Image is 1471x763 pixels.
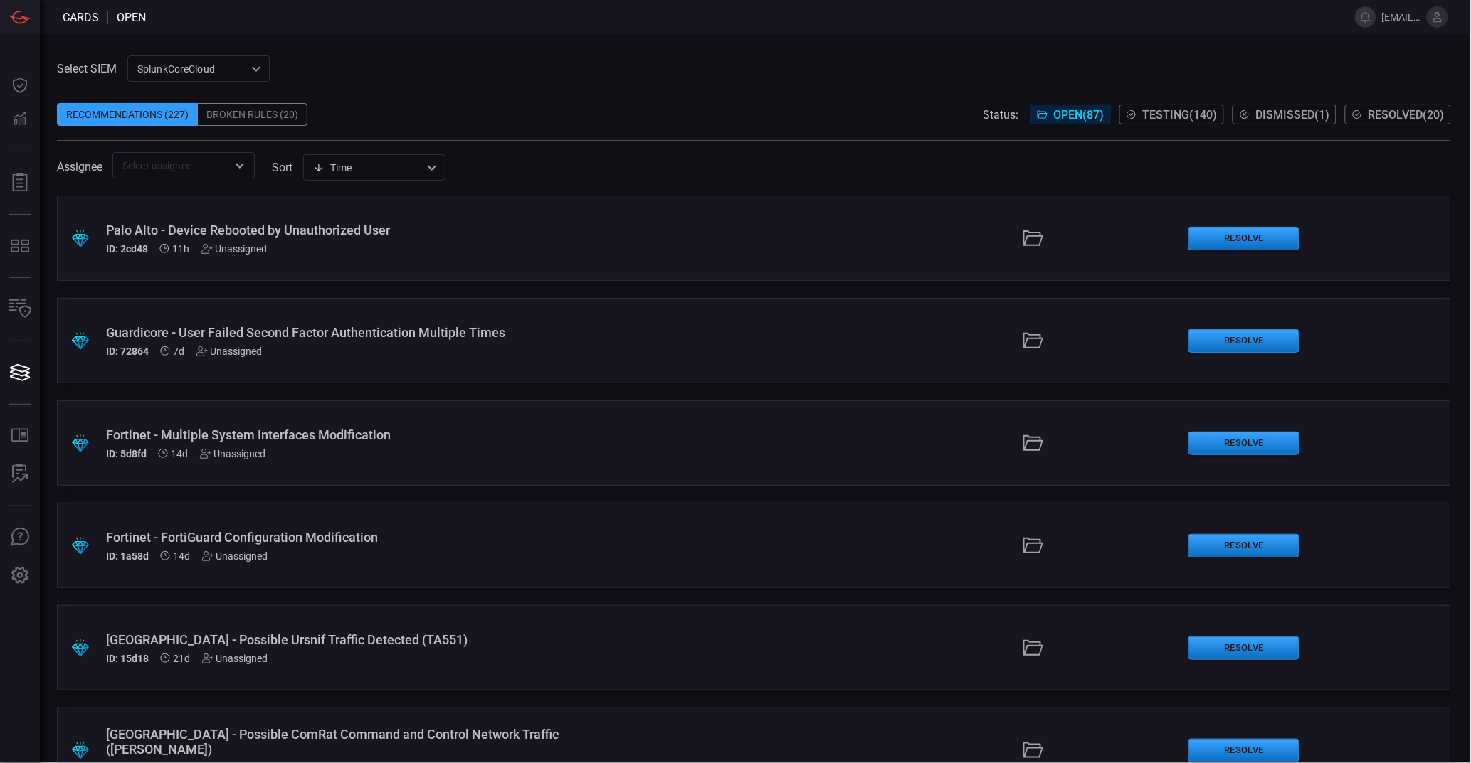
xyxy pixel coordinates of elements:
button: Resolve [1188,739,1299,762]
span: Open ( 87 ) [1054,108,1104,122]
button: ALERT ANALYSIS [3,457,37,491]
h5: ID: 1a58d [106,550,149,562]
span: Assignee [57,160,102,174]
button: MITRE - Detection Posture [3,229,37,263]
span: Aug 18, 2025 2:22 AM [174,550,191,562]
button: Inventory [3,292,37,326]
span: Cards [63,11,99,24]
div: Unassigned [201,243,268,255]
span: Aug 25, 2025 2:50 AM [174,346,185,357]
button: Testing(140) [1119,105,1224,124]
div: Unassigned [202,653,268,664]
button: Dismissed(1) [1233,105,1336,124]
span: Sep 01, 2025 2:22 AM [173,243,190,255]
span: Resolved ( 20 ) [1369,108,1445,122]
button: Resolve [1188,329,1299,353]
div: Recommendations (227) [57,103,198,126]
button: Detections [3,102,37,137]
div: Fortinet - FortiGuard Configuration Modification [106,530,611,545]
div: Unassigned [196,346,263,357]
div: Palo Alto - Device Rebooted by Unauthorized User [106,223,611,238]
span: open [117,11,146,24]
div: Palo Alto - Possible Ursnif Traffic Detected (TA551) [106,632,611,647]
span: Aug 18, 2025 2:22 AM [172,448,189,459]
h5: ID: 72864 [106,346,149,357]
h5: ID: 5d8fd [106,448,147,459]
label: Select SIEM [57,62,117,75]
button: Preferences [3,559,37,593]
button: Rule Catalog [3,419,37,453]
span: Status: [984,108,1019,122]
div: Fortinet - Multiple System Interfaces Modification [106,427,611,442]
button: Open [230,156,250,176]
label: sort [272,161,292,174]
div: Broken Rules (20) [198,103,307,126]
span: Aug 11, 2025 4:48 AM [174,653,191,664]
button: Resolved(20) [1345,105,1451,124]
button: Resolve [1188,227,1299,250]
button: Reports [3,166,37,200]
span: Dismissed ( 1 ) [1256,108,1330,122]
div: Unassigned [202,550,268,562]
h5: ID: 15d18 [106,653,149,664]
button: Resolve [1188,636,1299,660]
div: Guardicore - User Failed Second Factor Authentication Multiple Times [106,325,611,340]
button: Cards [3,356,37,390]
input: Select assignee [117,156,227,174]
div: Palo Alto - Possible ComRat Command and Control Network Traffic (Turla) [106,727,611,757]
span: [EMAIL_ADDRESS][DOMAIN_NAME] [1382,11,1421,23]
div: Time [313,161,423,175]
div: Unassigned [200,448,266,459]
button: Open(87) [1030,105,1111,124]
button: Resolve [1188,534,1299,557]
h5: ID: 2cd48 [106,243,148,255]
button: Dashboard [3,68,37,102]
button: Ask Us A Question [3,521,37,555]
button: Resolve [1188,432,1299,455]
span: Testing ( 140 ) [1143,108,1218,122]
p: SplunkCoreCloud [137,62,247,76]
